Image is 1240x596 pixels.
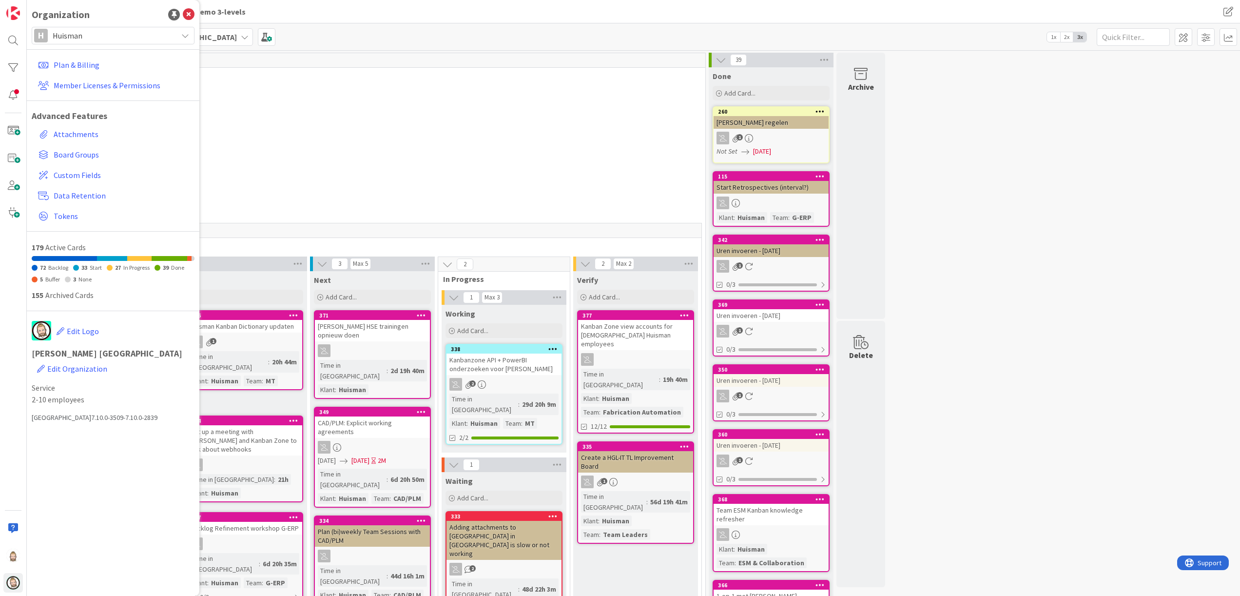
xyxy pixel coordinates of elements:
span: : [207,376,209,386]
span: Add Card... [326,293,357,301]
div: Uren invoeren - [DATE] [714,244,829,257]
div: Time in [GEOGRAPHIC_DATA] [449,394,518,415]
div: 115 [718,173,829,180]
div: Adding attachments to [GEOGRAPHIC_DATA] in [GEOGRAPHIC_DATA] is slow or not working [446,521,562,560]
span: 0/3 [726,344,736,355]
span: Working [446,309,475,318]
span: Buffer [45,276,60,283]
div: Uren invoeren - [DATE] [714,309,829,322]
a: 115Start Retrospectives (interval?)Klant:HuismanTeam:G-ERP [713,171,830,227]
a: 349CAD/PLM: Explicit working agreements[DATE][DATE]2MTime in [GEOGRAPHIC_DATA]:6d 20h 50mKlant:Hu... [314,407,431,508]
span: Next [314,275,331,285]
div: Team [244,376,262,386]
span: None [78,276,92,283]
div: 350 [718,366,829,373]
div: ESM & Collaboration [736,557,807,568]
div: 6d 20h 50m [388,474,427,485]
div: Archive [848,81,874,93]
span: : [598,393,600,404]
img: Visit kanbanzone.com [6,6,20,20]
div: Team [581,529,599,540]
span: Add Card... [457,494,488,502]
span: : [387,365,388,376]
div: CAD/PLM [391,493,424,504]
div: 342 [714,236,829,244]
div: 368 [714,495,829,504]
span: Huisman [53,29,173,42]
span: Done [713,71,731,81]
div: Huisman [600,393,632,404]
div: Backlog Refinement workshop G-ERP [187,522,302,535]
span: 2 [595,258,611,270]
div: 21h [275,474,291,485]
span: 0/3 [726,409,736,419]
span: Rob's Kanban Zone [36,70,693,80]
div: 360Uren invoeren - [DATE] [714,430,829,452]
div: 360 [718,431,829,438]
span: 2 [457,258,473,270]
a: Custom Fields [34,166,194,184]
div: Huisman [209,577,241,588]
div: Klant [318,493,335,504]
div: Klant [449,418,466,429]
span: : [599,529,601,540]
div: [PERSON_NAME] regelen [714,116,829,129]
span: Data Retention [54,190,191,201]
span: Support [20,1,44,13]
a: 368Team ESM Kanban knowledge refresherKlant:HuismanTeam:ESM & Collaboration [713,494,830,572]
div: 368Team ESM Kanban knowledge refresher [714,495,829,525]
span: 1 [463,459,480,471]
span: : [262,577,263,588]
div: 334 [315,517,430,525]
span: Done [171,264,184,271]
div: 260 [714,107,829,116]
div: 333 [451,513,562,520]
span: 12/12 [591,421,607,432]
span: Huisman Demo 3-levels [162,6,246,18]
span: 3 [331,258,348,270]
div: 369 [714,300,829,309]
div: 376 [192,312,302,319]
input: Quick Filter... [1097,28,1170,46]
div: H [34,29,48,42]
span: 2 [469,380,476,387]
div: Huisman [336,384,368,395]
div: Uren invoeren - [DATE] [714,374,829,387]
span: 2 [469,565,476,572]
span: 39 [163,264,169,271]
div: 371 [319,312,430,319]
div: 371 [315,311,430,320]
div: 260 [718,108,829,115]
span: 33 [81,264,87,271]
div: Fabrication Automation [601,407,683,417]
div: Create a HGL-IT TL Improvement Board [578,451,693,473]
div: 369 [718,301,829,308]
div: 376 [187,311,302,320]
div: Time in [GEOGRAPHIC_DATA] [318,360,387,381]
div: Max 3 [484,295,500,300]
div: Team [503,418,521,429]
span: : [259,558,260,569]
div: 342 [718,237,829,243]
div: Team [581,407,599,417]
img: avatar [32,321,51,340]
span: Board Groups [54,149,191,160]
span: : [389,493,391,504]
a: 342Uren invoeren - [DATE]0/3 [713,235,830,292]
img: Rv [6,549,20,562]
div: Max 5 [353,261,368,266]
div: 335Create a HGL-IT TL Improvement Board [578,442,693,473]
span: [DATE] [753,146,771,157]
div: 2M [378,456,386,466]
span: : [734,212,735,223]
div: Huisman [600,516,632,526]
div: 260[PERSON_NAME] regelen [714,107,829,129]
span: : [598,516,600,526]
div: 377Kanban Zone view accounts for [DEMOGRAPHIC_DATA] Huisman employees [578,311,693,350]
i: Not Set [717,147,737,156]
span: 0/3 [726,474,736,484]
div: MT [523,418,537,429]
div: 368 [718,496,829,503]
div: Max 2 [616,261,631,266]
span: 155 [32,290,43,300]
